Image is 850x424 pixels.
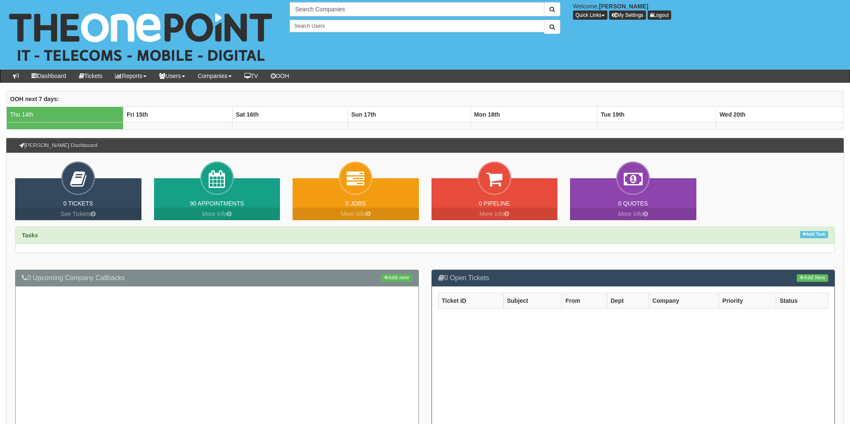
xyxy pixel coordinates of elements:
[649,293,719,308] th: Company
[797,274,828,282] a: Add New
[7,91,844,107] th: OOH next 7 days:
[345,200,366,207] a: 0 Jobs
[381,274,412,282] a: Add new
[190,200,244,207] a: 90 Appointments
[153,70,191,82] a: Users
[573,10,607,20] button: Quick Links
[599,3,648,10] b: [PERSON_NAME]
[479,200,510,207] a: 0 Pipeline
[438,274,829,282] h3: 0 Open Tickets
[562,293,607,308] th: From
[776,293,828,308] th: Status
[25,70,73,82] a: Dashboard
[719,293,776,308] th: Priority
[348,107,471,122] th: Sun 17th
[432,208,558,220] a: More Info
[154,208,280,220] a: More Info
[123,107,232,122] th: Fri 15th
[607,293,649,308] th: Dept
[293,208,419,220] a: More Info
[7,107,123,122] td: Thu 14th
[238,70,264,82] a: TV
[716,107,844,122] th: Wed 20th
[22,274,412,282] h3: 0 Upcoming Company Callbacks
[22,232,38,239] strong: Tasks
[800,231,828,238] a: Add Task
[618,200,648,207] a: 0 Quotes
[471,107,597,122] th: Mon 18th
[648,10,672,20] a: Logout
[609,10,646,20] a: My Settings
[191,70,238,82] a: Companies
[15,208,141,220] a: See Tickets
[570,208,696,220] a: More Info
[63,200,93,207] a: 0 Tickets
[264,70,296,82] a: OOH
[109,70,153,82] a: Reports
[15,138,102,153] h3: [PERSON_NAME] Dashboard
[597,107,716,122] th: Tue 19th
[290,2,544,16] input: Search Companies
[290,20,544,32] input: Search Users
[73,70,109,82] a: Tickets
[503,293,562,308] th: Subject
[567,2,850,20] div: Welcome,
[438,293,503,308] th: Ticket ID
[232,107,348,122] th: Sat 16th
